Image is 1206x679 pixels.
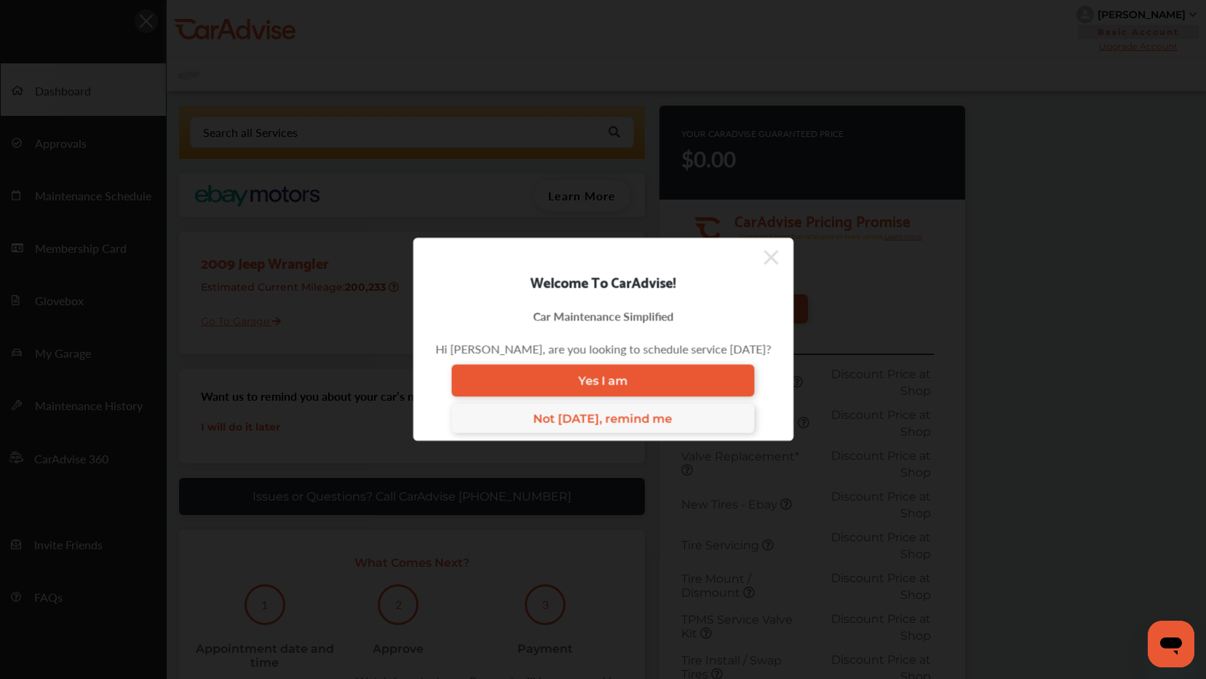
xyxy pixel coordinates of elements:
iframe: Button to launch messaging window [1148,621,1194,667]
a: Not [DATE], remind me [451,404,755,433]
a: Yes I am [451,365,755,397]
span: Not [DATE], remind me [533,412,673,425]
span: Yes I am [578,374,627,388]
div: Welcome To CarAdvise! [413,270,793,293]
div: Hi [PERSON_NAME], are you looking to schedule service [DATE]? [435,341,771,358]
div: Car Maintenance Simplified [533,307,673,324]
